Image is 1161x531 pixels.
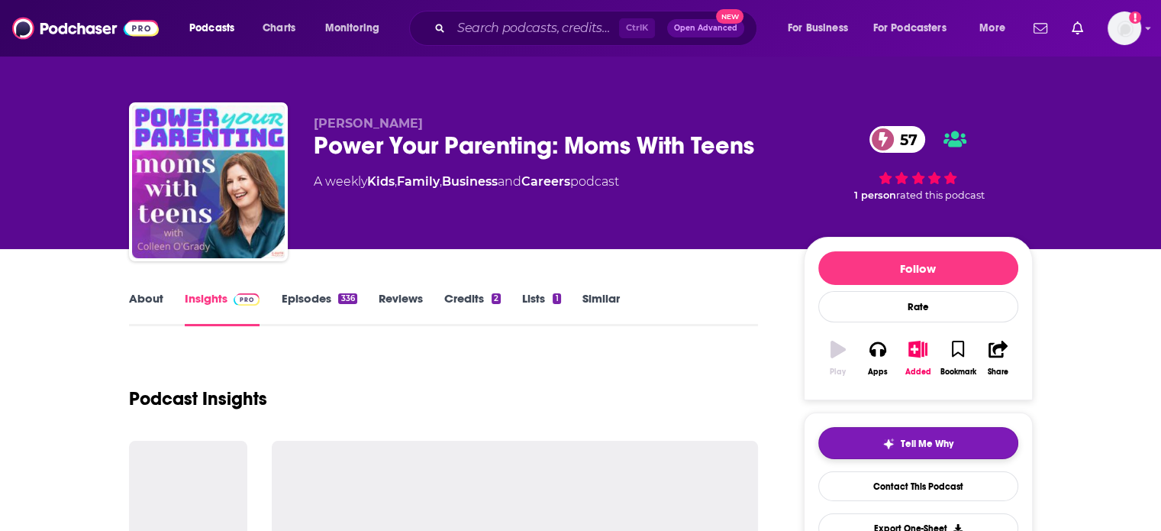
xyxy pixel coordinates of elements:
[777,16,867,40] button: open menu
[818,427,1018,459] button: tell me why sparkleTell Me Why
[325,18,379,39] span: Monitoring
[619,18,655,38] span: Ctrl K
[1108,11,1141,45] img: User Profile
[988,367,1008,377] div: Share
[978,331,1017,386] button: Share
[12,14,159,43] img: Podchaser - Follow, Share and Rate Podcasts
[1066,15,1089,41] a: Show notifications dropdown
[234,293,260,306] img: Podchaser Pro
[189,18,234,39] span: Podcasts
[132,105,285,258] img: Power Your Parenting: Moms With Teens
[858,331,898,386] button: Apps
[818,331,858,386] button: Play
[582,291,620,326] a: Similar
[367,174,395,189] a: Kids
[804,116,1033,211] div: 57 1 personrated this podcast
[185,291,260,326] a: InsightsPodchaser Pro
[1108,11,1141,45] span: Logged in as ColinMcA
[868,367,888,377] div: Apps
[553,293,560,304] div: 1
[896,189,985,201] span: rated this podcast
[905,367,931,377] div: Added
[522,291,560,326] a: Lists1
[498,174,521,189] span: and
[521,174,570,189] a: Careers
[395,174,397,189] span: ,
[901,438,953,450] span: Tell Me Why
[788,18,848,39] span: For Business
[854,189,896,201] span: 1 person
[969,16,1024,40] button: open menu
[818,291,1018,322] div: Rate
[818,471,1018,501] a: Contact This Podcast
[492,293,501,304] div: 2
[716,9,743,24] span: New
[979,18,1005,39] span: More
[179,16,254,40] button: open menu
[667,19,744,37] button: Open AdvancedNew
[397,174,440,189] a: Family
[440,174,442,189] span: ,
[674,24,737,32] span: Open Advanced
[1108,11,1141,45] button: Show profile menu
[314,116,423,131] span: [PERSON_NAME]
[873,18,947,39] span: For Podcasters
[263,18,295,39] span: Charts
[314,173,619,191] div: A weekly podcast
[129,387,267,410] h1: Podcast Insights
[129,291,163,326] a: About
[424,11,772,46] div: Search podcasts, credits, & more...
[882,438,895,450] img: tell me why sparkle
[869,126,925,153] a: 57
[444,291,501,326] a: Credits2
[1027,15,1053,41] a: Show notifications dropdown
[314,16,399,40] button: open menu
[253,16,305,40] a: Charts
[281,291,356,326] a: Episodes336
[1129,11,1141,24] svg: Add a profile image
[898,331,937,386] button: Added
[830,367,846,377] div: Play
[379,291,423,326] a: Reviews
[938,331,978,386] button: Bookmark
[885,126,925,153] span: 57
[442,174,498,189] a: Business
[451,16,619,40] input: Search podcasts, credits, & more...
[338,293,356,304] div: 336
[818,251,1018,285] button: Follow
[863,16,969,40] button: open menu
[940,367,976,377] div: Bookmark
